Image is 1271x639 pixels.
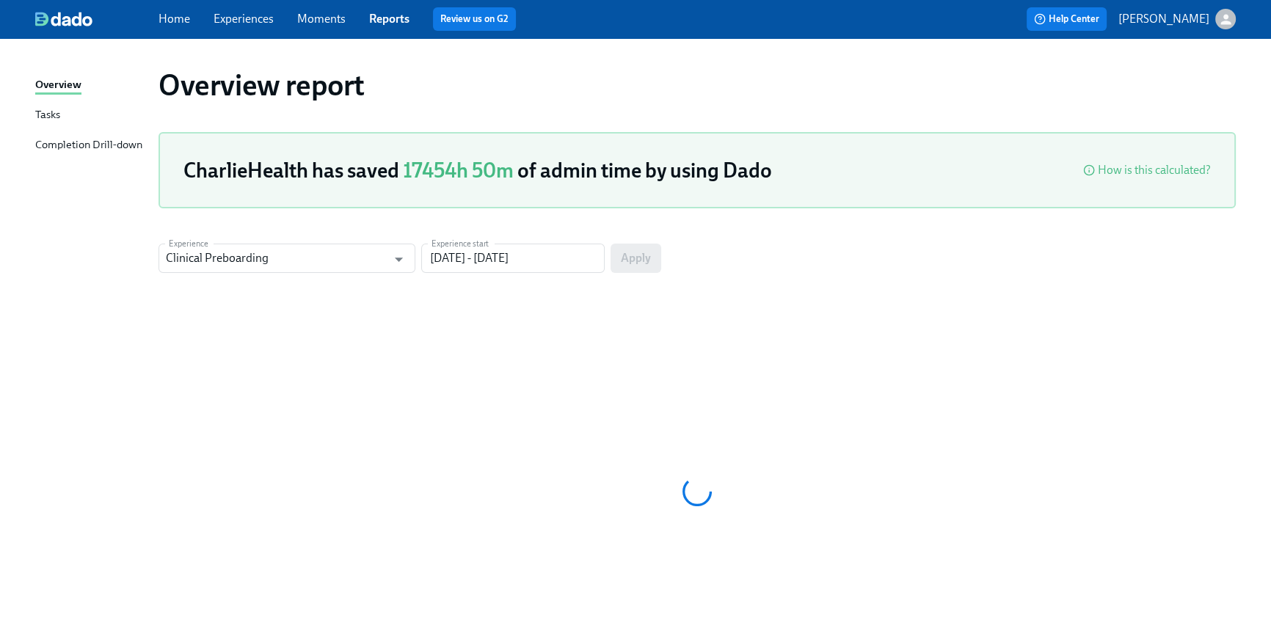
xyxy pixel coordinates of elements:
[35,12,92,26] img: dado
[35,136,147,155] a: Completion Drill-down
[403,158,514,183] span: 17454h 50m
[1027,7,1107,31] button: Help Center
[1098,162,1211,178] div: How is this calculated?
[35,136,142,155] div: Completion Drill-down
[183,157,772,183] h3: CharlieHealth has saved of admin time by using Dado
[35,76,81,95] div: Overview
[369,12,409,26] a: Reports
[159,12,190,26] a: Home
[1118,9,1236,29] button: [PERSON_NAME]
[440,12,509,26] a: Review us on G2
[1034,12,1099,26] span: Help Center
[35,76,147,95] a: Overview
[159,67,365,103] h1: Overview report
[35,106,147,125] a: Tasks
[35,106,60,125] div: Tasks
[35,12,159,26] a: dado
[214,12,274,26] a: Experiences
[1118,11,1209,27] p: [PERSON_NAME]
[297,12,346,26] a: Moments
[387,248,410,271] button: Open
[433,7,516,31] button: Review us on G2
